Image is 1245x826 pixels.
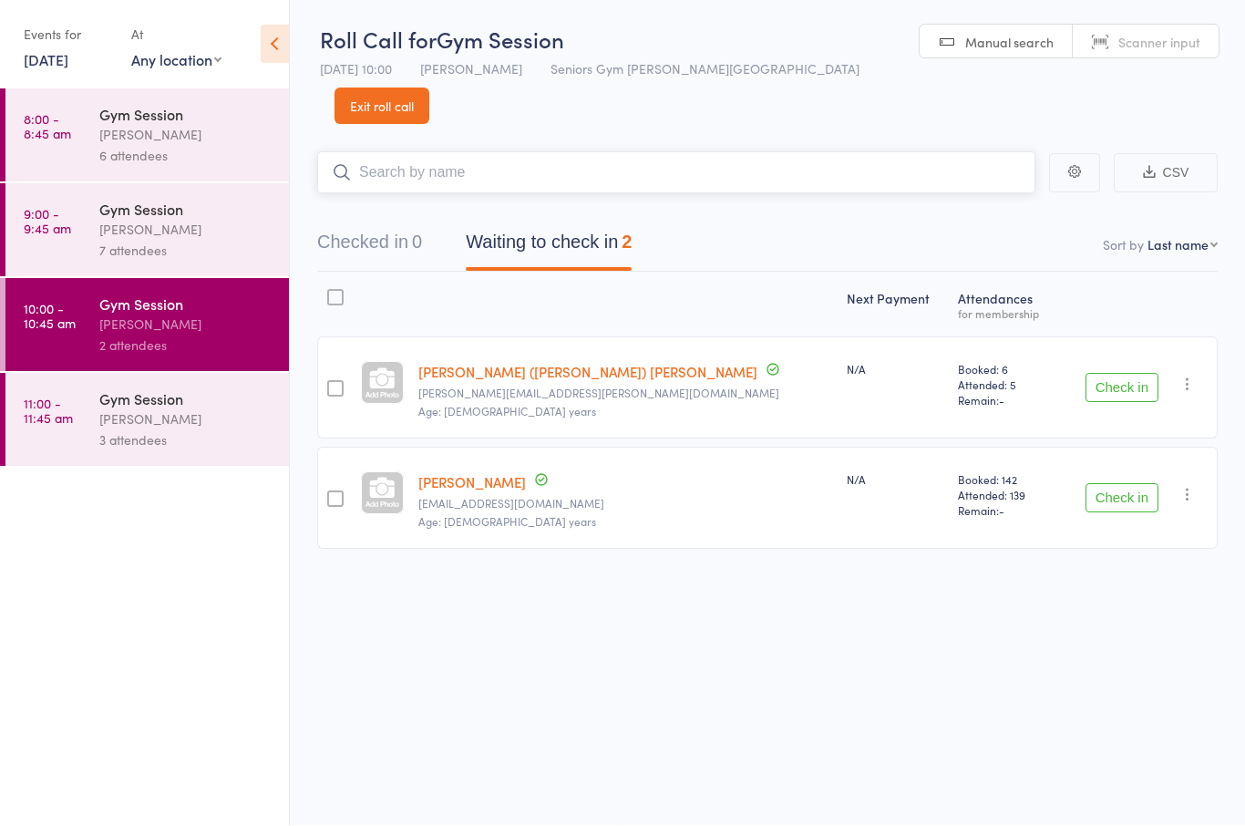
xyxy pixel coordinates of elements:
[418,363,757,382] a: [PERSON_NAME] ([PERSON_NAME]) [PERSON_NAME]
[839,281,951,329] div: Next Payment
[958,488,1052,503] span: Attended: 139
[99,409,273,430] div: [PERSON_NAME]
[320,25,437,55] span: Roll Call for
[958,393,1052,408] span: Remain:
[317,152,1035,194] input: Search by name
[24,20,113,50] div: Events for
[99,430,273,451] div: 3 attendees
[5,374,289,467] a: 11:00 -11:45 amGym Session[PERSON_NAME]3 attendees
[131,20,221,50] div: At
[24,50,68,70] a: [DATE]
[5,279,289,372] a: 10:00 -10:45 amGym Session[PERSON_NAME]2 attendees
[334,88,429,125] a: Exit roll call
[466,223,632,272] button: Waiting to check in2
[418,514,596,530] span: Age: [DEMOGRAPHIC_DATA] years
[418,498,832,511] small: careyrussell@hotmail.com
[5,89,289,182] a: 8:00 -8:45 amGym Session[PERSON_NAME]6 attendees
[24,397,73,426] time: 11:00 - 11:45 am
[24,112,71,141] time: 8:00 - 8:45 am
[1103,236,1144,254] label: Sort by
[958,362,1052,377] span: Booked: 6
[99,146,273,167] div: 6 attendees
[99,294,273,315] div: Gym Session
[999,503,1004,519] span: -
[550,60,859,78] span: Seniors Gym [PERSON_NAME][GEOGRAPHIC_DATA]
[1118,34,1200,52] span: Scanner input
[622,232,632,253] div: 2
[1147,236,1209,254] div: Last name
[965,34,1054,52] span: Manual search
[958,503,1052,519] span: Remain:
[24,302,76,331] time: 10:00 - 10:45 am
[24,207,71,236] time: 9:00 - 9:45 am
[99,220,273,241] div: [PERSON_NAME]
[320,60,392,78] span: [DATE] 10:00
[317,223,422,272] button: Checked in0
[412,232,422,253] div: 0
[99,105,273,125] div: Gym Session
[1114,154,1218,193] button: CSV
[958,472,1052,488] span: Booked: 142
[847,472,943,488] div: N/A
[131,50,221,70] div: Any location
[99,315,273,336] div: [PERSON_NAME]
[958,308,1052,320] div: for membership
[951,281,1059,329] div: Atten­dances
[1086,374,1158,403] button: Check in
[99,200,273,220] div: Gym Session
[418,404,596,419] span: Age: [DEMOGRAPHIC_DATA] years
[99,389,273,409] div: Gym Session
[999,393,1004,408] span: -
[99,125,273,146] div: [PERSON_NAME]
[420,60,522,78] span: [PERSON_NAME]
[958,377,1052,393] span: Attended: 5
[99,241,273,262] div: 7 attendees
[99,336,273,356] div: 2 attendees
[418,387,832,400] small: fred.bottaro@gmail.com
[437,25,564,55] span: Gym Session
[1086,484,1158,513] button: Check in
[418,473,526,492] a: [PERSON_NAME]
[847,362,943,377] div: N/A
[5,184,289,277] a: 9:00 -9:45 amGym Session[PERSON_NAME]7 attendees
